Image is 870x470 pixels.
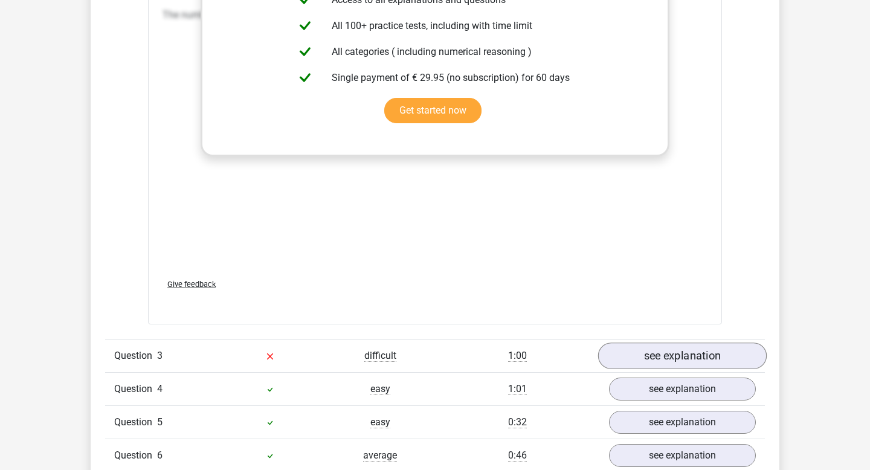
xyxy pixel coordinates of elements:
span: Question [114,415,157,430]
a: see explanation [609,411,756,434]
span: 4 [157,383,163,394]
span: 1:00 [508,350,527,362]
span: average [363,449,397,462]
span: Question [114,382,157,396]
a: Get started now [384,98,482,123]
span: 0:46 [508,449,527,462]
span: 5 [157,416,163,428]
span: 3 [157,350,163,361]
span: Question [114,448,157,463]
a: see explanation [609,378,756,401]
p: The numbers are the same for March and February. [163,8,707,22]
span: 0:32 [508,416,527,428]
span: difficult [364,350,396,362]
span: 1:01 [508,383,527,395]
a: see explanation [598,343,767,369]
span: Give feedback [167,280,216,289]
span: easy [370,383,390,395]
span: easy [370,416,390,428]
span: Question [114,349,157,363]
span: 6 [157,449,163,461]
a: see explanation [609,444,756,467]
